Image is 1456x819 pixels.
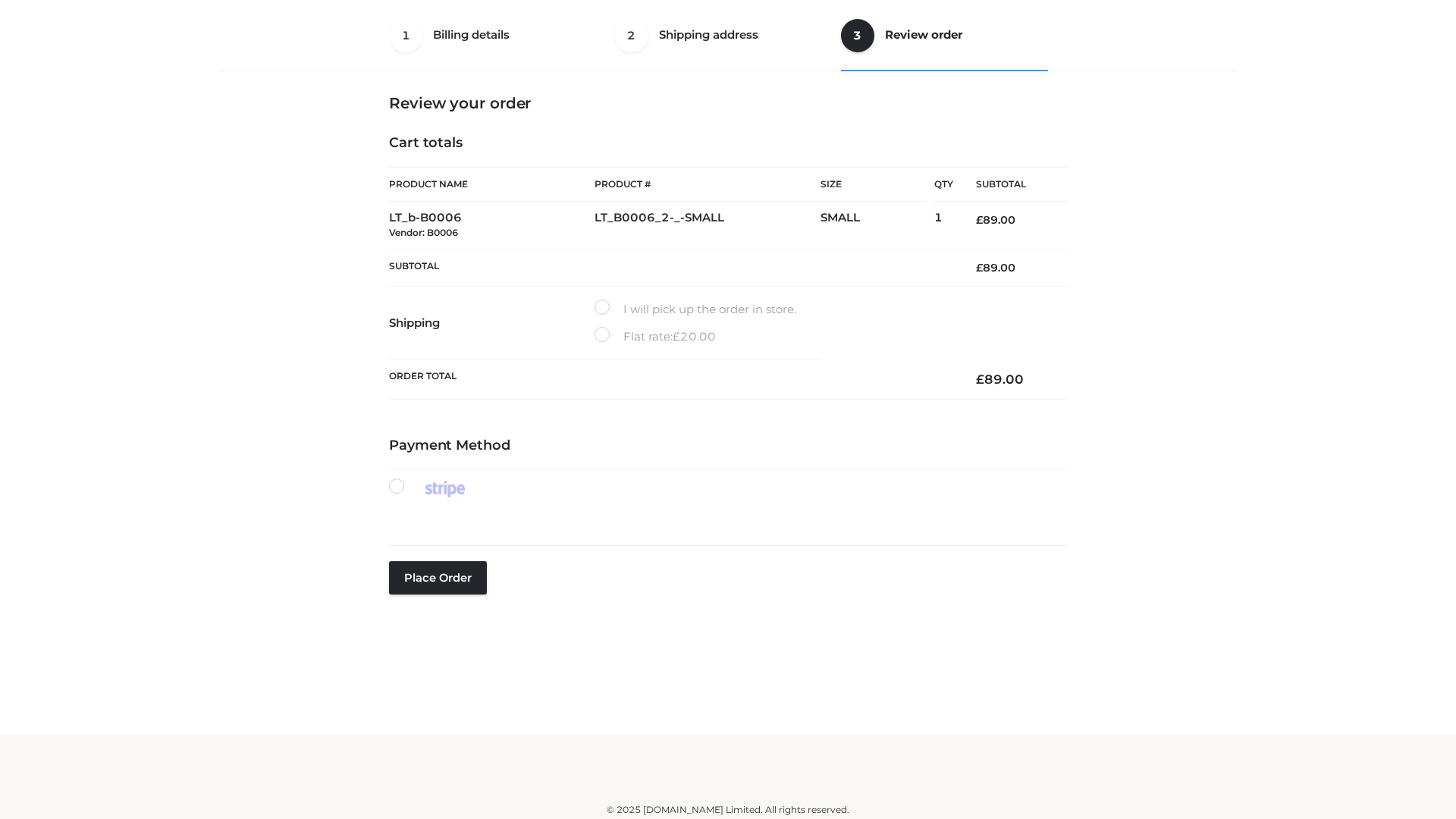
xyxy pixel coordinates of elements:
span: £ [976,261,983,275]
th: Subtotal [389,249,953,286]
bdi: 89.00 [976,261,1015,275]
bdi: 89.00 [976,213,1015,227]
h3: Review your order [389,94,1067,112]
span: £ [673,329,680,344]
button: Place order [389,561,487,595]
td: SMALL [821,202,934,249]
th: Product Name [389,167,595,202]
th: Shipping [389,287,595,359]
div: © 2025 [DOMAIN_NAME] Limited. All rights reserved. [225,802,1231,817]
th: Product # [595,167,821,202]
th: Qty [934,167,953,202]
h4: Payment Method [389,438,1067,454]
span: £ [976,372,984,387]
span: £ [976,213,983,227]
th: Order Total [389,359,953,400]
th: Subtotal [953,168,1067,202]
td: LT_B0006_2-_-SMALL [595,202,821,249]
th: Size [821,168,927,202]
td: LT_b-B0006 [389,202,595,249]
bdi: 89.00 [976,372,1024,387]
label: Flat rate: [595,327,716,347]
td: 1 [934,202,953,249]
small: Vendor: B0006 [389,227,458,238]
bdi: 20.00 [673,329,716,344]
h4: Cart totals [389,135,1067,152]
label: I will pick up the order in store. [595,300,796,319]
